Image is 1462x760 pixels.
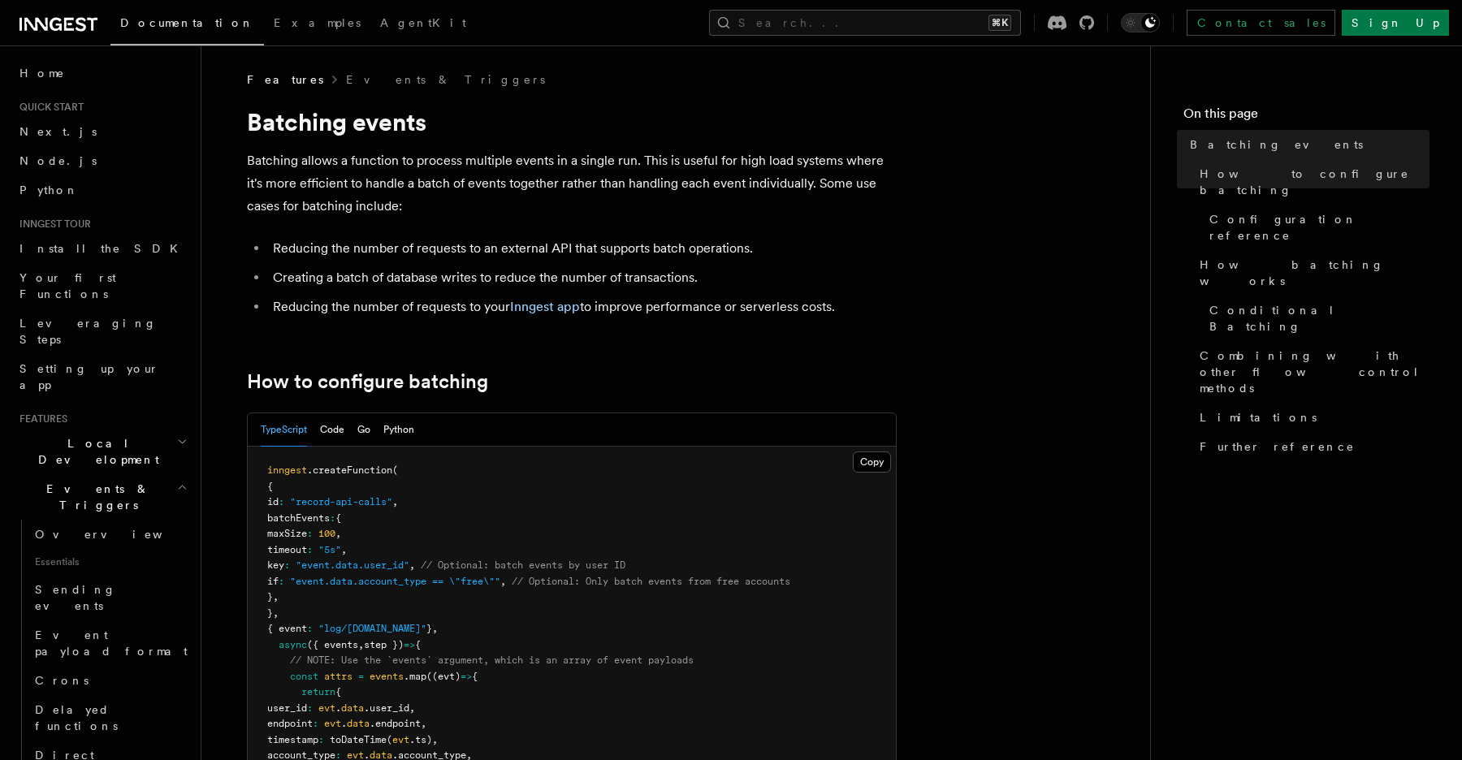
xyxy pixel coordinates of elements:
span: Python [19,184,79,196]
span: , [392,496,398,507]
a: AgentKit [370,5,476,44]
span: const [290,671,318,682]
a: Documentation [110,5,264,45]
span: step }) [364,639,404,650]
span: Node.js [19,154,97,167]
span: .ts) [409,734,432,745]
span: ((evt) [426,671,461,682]
span: , [432,623,438,634]
span: "5s" [318,544,341,555]
span: // NOTE: Use the `events` argument, which is an array of event payloads [290,654,694,666]
button: Copy [853,451,891,473]
a: Contact sales [1187,10,1335,36]
span: : [284,559,290,571]
span: id [267,496,279,507]
span: attrs [324,671,353,682]
span: . [335,702,341,714]
span: data [347,718,370,729]
h4: On this page [1183,104,1430,130]
span: Install the SDK [19,242,188,255]
span: evt [318,702,335,714]
a: Limitations [1193,403,1430,432]
span: Quick start [13,101,84,114]
a: Your first Functions [13,263,191,309]
a: Leveraging Steps [13,309,191,354]
a: Combining with other flow control methods [1193,341,1430,403]
span: : [307,623,313,634]
button: Search...⌘K [709,10,1021,36]
button: Events & Triggers [13,474,191,520]
a: Conditional Batching [1203,296,1430,341]
a: Install the SDK [13,234,191,263]
span: ( [387,734,392,745]
span: timeout [267,544,307,555]
span: Home [19,65,65,81]
span: user_id [267,702,307,714]
span: return [301,686,335,697]
span: ( [392,464,398,476]
span: "log/[DOMAIN_NAME]" [318,623,426,634]
span: , [358,639,364,650]
span: 100 [318,528,335,539]
span: evt [324,718,341,729]
span: evt [392,734,409,745]
span: : [307,702,313,714]
h1: Batching events [247,107,897,136]
a: Batching events [1183,130,1430,159]
span: = [358,671,364,682]
span: async [279,639,307,650]
span: . [341,718,347,729]
a: Overview [28,520,191,549]
span: // Optional: batch events by user ID [421,559,625,571]
a: How batching works [1193,250,1430,296]
a: Sign Up [1342,10,1449,36]
span: : [318,734,324,745]
span: { [415,639,421,650]
span: How batching works [1200,257,1430,289]
span: Configuration reference [1209,211,1430,244]
span: Conditional Batching [1209,302,1430,335]
span: toDateTime [330,734,387,745]
a: How to configure batching [247,370,488,393]
a: Events & Triggers [346,71,545,88]
span: => [404,639,415,650]
span: , [500,576,506,587]
span: Combining with other flow control methods [1200,348,1430,396]
span: "record-api-calls" [290,496,392,507]
span: Setting up your app [19,362,159,391]
span: { [472,671,478,682]
span: Documentation [120,16,254,29]
span: } [426,623,432,634]
span: , [341,544,347,555]
span: Event payload format [35,628,188,658]
span: : [279,496,284,507]
span: "event.data.account_type == \"free\"" [290,576,500,587]
span: Leveraging Steps [19,317,157,346]
span: : [279,576,284,587]
span: } [267,607,273,619]
span: : [307,528,313,539]
span: maxSize [267,528,307,539]
button: Go [357,413,370,447]
span: : [313,718,318,729]
span: , [409,702,415,714]
span: data [341,702,364,714]
span: timestamp [267,734,318,745]
li: Reducing the number of requests to an external API that supports batch operations. [268,237,897,260]
span: Features [247,71,323,88]
span: Batching events [1190,136,1363,153]
span: // Optional: Only batch events from free accounts [512,576,790,587]
span: AgentKit [380,16,466,29]
span: .user_id [364,702,409,714]
span: { event [267,623,307,634]
span: .endpoint [370,718,421,729]
p: Batching allows a function to process multiple events in a single run. This is useful for high lo... [247,149,897,218]
a: Event payload format [28,620,191,666]
a: Further reference [1193,432,1430,461]
span: events [370,671,404,682]
span: Inngest tour [13,218,91,231]
span: Essentials [28,549,191,575]
span: , [421,718,426,729]
button: TypeScript [261,413,307,447]
span: .createFunction [307,464,392,476]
